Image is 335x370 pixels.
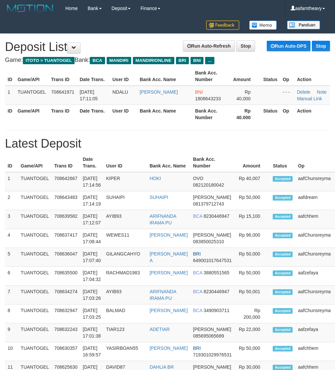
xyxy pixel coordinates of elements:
span: 3880551565 [203,270,229,275]
th: Action [294,105,330,123]
td: Rp 96,000 [234,229,270,248]
span: BCA [90,57,105,64]
td: WEWES11 [103,229,147,248]
th: Status [260,67,280,86]
td: TUANTOGEL [18,172,51,191]
span: BCA [193,213,202,219]
td: [DATE] 17:12:07 [80,210,104,229]
span: Rp 40,000 [237,89,251,101]
td: aafChunsreyma [295,286,333,304]
span: Accepted [273,195,293,201]
td: 4 [5,229,18,248]
td: aafChunsreyma [295,304,333,323]
td: 5 [5,248,18,267]
th: Date Trans. [77,105,110,123]
td: Rp 200,000 [234,304,270,323]
a: Manual Link [297,96,322,101]
th: Status [270,153,295,172]
th: Action [294,67,330,86]
img: MOTION_logo.png [5,3,55,13]
td: 708632947 [52,304,80,323]
th: Amount [229,67,261,86]
td: Rp 50,000 [234,267,270,286]
th: User ID [110,105,137,123]
span: 081379712743 [193,201,224,207]
a: [PERSON_NAME] [149,308,188,313]
td: Rp 40,007 [234,172,270,191]
td: aafzefaya [295,267,333,286]
a: [PERSON_NAME] A [149,251,188,263]
span: MANDIRI [107,57,131,64]
span: BNI [195,89,203,95]
span: ... [205,57,214,64]
h4: Game: Bank: [5,57,330,64]
td: KIPER [103,172,147,191]
td: 7 [5,286,18,304]
th: Trans ID [48,105,77,123]
span: Accepted [273,346,293,351]
span: 082120180042 [193,182,224,188]
td: 6 [5,267,18,286]
a: ARIFNANDA IRAMA PU [149,213,176,225]
td: [DATE] 17:04:32 [80,267,104,286]
td: [DATE] 17:03:25 [80,304,104,323]
th: Date Trans. [77,67,110,86]
td: 1 [5,172,18,191]
td: 8 [5,304,18,323]
span: Accepted [273,289,293,295]
td: Rp 50,000 [234,248,270,267]
span: BRI [193,251,201,256]
td: AYIB93 [103,286,147,304]
span: ITOTO > TUANTOGEL [23,57,75,64]
td: TUANTOGEL [18,323,51,342]
td: 3 [5,210,18,229]
a: Stop [236,40,255,52]
td: aafChunsreyma [295,248,333,267]
span: 8230446947 [203,289,229,294]
img: Feedback.jpg [206,21,239,30]
span: 3490903711 [203,308,229,313]
span: OVO [193,176,203,181]
span: BCA [193,289,202,294]
td: 708639582 [52,210,80,229]
th: Trans ID [48,67,77,86]
th: Game/API [18,153,51,172]
td: aafchhem [295,210,333,229]
td: Rp 50,001 [234,286,270,304]
td: TIAR123 [103,323,147,342]
td: TUANTOGEL [18,248,51,267]
td: AYIB93 [103,210,147,229]
span: Accepted [273,233,293,238]
th: Bank Acc. Number [193,67,229,86]
span: 085695065689 [193,333,224,339]
td: 708635500 [52,267,80,286]
a: Stop [312,41,330,51]
span: [PERSON_NAME] [193,364,231,370]
a: [PERSON_NAME] [149,346,188,351]
td: [DATE] 17:01:38 [80,323,104,342]
h1: Latest Deposit [5,137,330,150]
span: [PERSON_NAME] [193,327,231,332]
span: Accepted [273,214,293,219]
th: Amount [234,153,270,172]
td: [DATE] 17:14:56 [80,172,104,191]
td: 708636047 [52,248,80,267]
th: Trans ID [52,153,80,172]
th: Bank Acc. Name [137,105,193,123]
span: 649001017647531 [193,258,232,263]
td: [DATE] 17:07:40 [80,248,104,267]
td: aafChunsreyma [295,172,333,191]
td: TUANTOGEL [18,342,51,361]
td: TUANTOGEL [18,210,51,229]
th: Op [295,153,333,172]
td: 10 [5,342,18,361]
td: [DATE] 16:59:57 [80,342,104,361]
td: Rp 50,000 [234,342,270,361]
span: Accepted [273,308,293,314]
a: [PERSON_NAME] [149,270,188,275]
td: [DATE] 17:08:44 [80,229,104,248]
span: [DATE] 17:11:05 [80,89,98,101]
span: [PERSON_NAME] [193,232,231,238]
td: GILANGCAHYO [103,248,147,267]
th: Date Trans. [80,153,104,172]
